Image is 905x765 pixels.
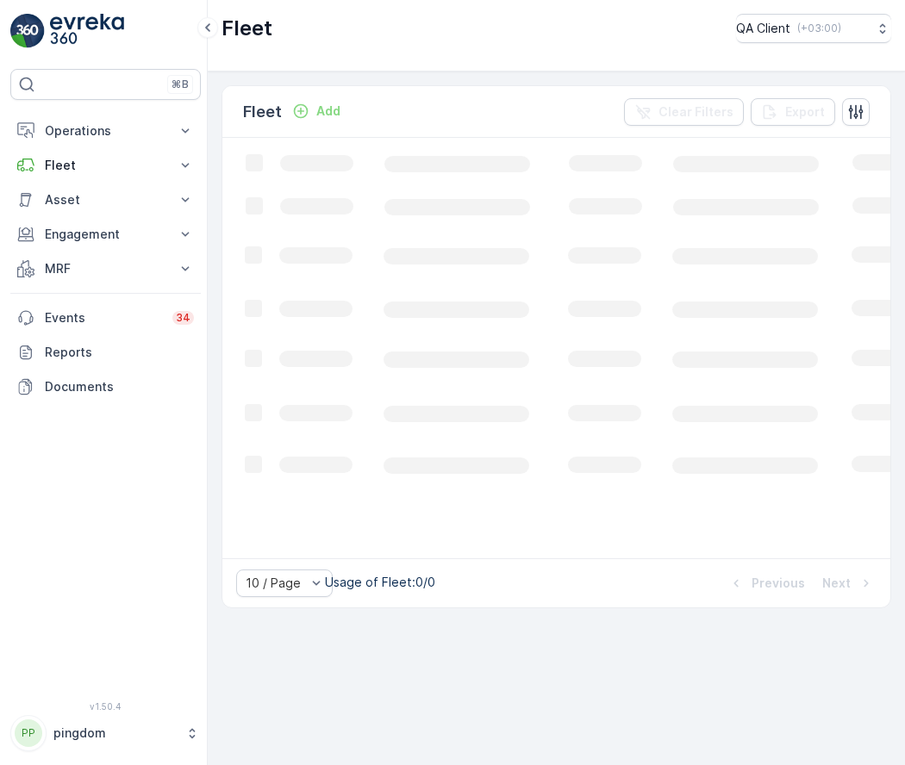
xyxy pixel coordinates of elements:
[10,183,201,217] button: Asset
[45,226,166,243] p: Engagement
[785,103,825,121] p: Export
[45,344,194,361] p: Reports
[316,103,340,120] p: Add
[10,335,201,370] a: Reports
[45,122,166,140] p: Operations
[822,575,851,592] p: Next
[624,98,744,126] button: Clear Filters
[45,309,162,327] p: Events
[50,14,124,48] img: logo_light-DOdMpM7g.png
[45,191,166,208] p: Asset
[10,701,201,712] span: v 1.50.4
[10,370,201,404] a: Documents
[736,20,790,37] p: QA Client
[15,719,42,747] div: PP
[752,575,805,592] p: Previous
[243,100,282,124] p: Fleet
[726,573,807,594] button: Previous
[10,715,201,751] button: PPpingdom
[45,260,166,277] p: MRF
[45,378,194,395] p: Documents
[736,14,891,43] button: QA Client(+03:00)
[751,98,835,126] button: Export
[10,301,201,335] a: Events34
[325,574,435,591] p: Usage of Fleet : 0/0
[10,148,201,183] button: Fleet
[797,22,841,35] p: ( +03:00 )
[176,311,190,325] p: 34
[10,252,201,286] button: MRF
[10,217,201,252] button: Engagement
[10,114,201,148] button: Operations
[222,15,272,42] p: Fleet
[45,157,166,174] p: Fleet
[53,725,177,742] p: pingdom
[821,573,877,594] button: Next
[172,78,189,91] p: ⌘B
[285,101,347,121] button: Add
[10,14,45,48] img: logo
[658,103,733,121] p: Clear Filters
